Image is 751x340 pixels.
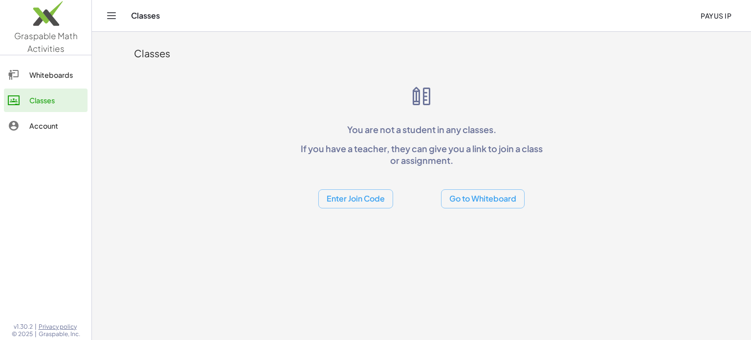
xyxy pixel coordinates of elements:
[29,120,84,132] div: Account
[134,46,709,60] div: Classes
[14,30,78,54] span: Graspable Math Activities
[39,323,80,331] a: Privacy policy
[701,11,731,20] span: Payus IP
[39,330,80,338] span: Graspable, Inc.
[296,143,547,166] p: If you have a teacher, they can give you a link to join a class or assignment.
[4,114,88,137] a: Account
[441,189,525,208] button: Go to Whiteboard
[14,323,33,331] span: v1.30.2
[35,330,37,338] span: |
[693,7,739,24] button: Payus IP
[296,124,547,135] p: You are not a student in any classes.
[29,94,84,106] div: Classes
[318,189,393,208] button: Enter Join Code
[35,323,37,331] span: |
[12,330,33,338] span: © 2025
[4,63,88,87] a: Whiteboards
[29,69,84,81] div: Whiteboards
[4,89,88,112] a: Classes
[104,8,119,23] button: Toggle navigation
